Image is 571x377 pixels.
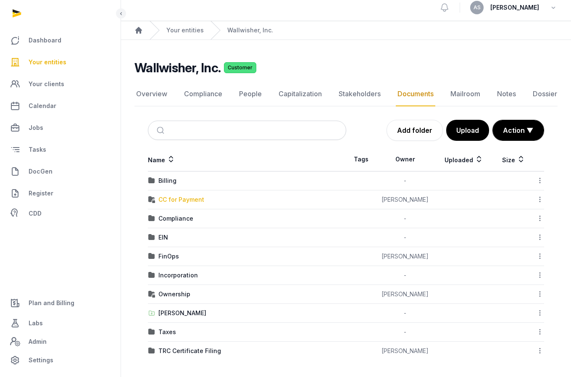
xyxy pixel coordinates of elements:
[7,52,114,72] a: Your entities
[158,290,190,298] div: Ownership
[148,272,155,279] img: folder.svg
[29,318,43,328] span: Labs
[376,148,434,171] th: Owner
[29,123,43,133] span: Jobs
[7,96,114,116] a: Calendar
[134,82,558,106] nav: Tabs
[7,183,114,203] a: Register
[376,323,434,342] td: -
[148,291,155,298] img: folder-locked-icon.svg
[29,188,53,198] span: Register
[7,333,114,350] a: Admin
[495,82,518,106] a: Notes
[346,148,376,171] th: Tags
[148,253,155,260] img: folder.svg
[152,121,171,140] button: Submit
[121,21,571,40] nav: Breadcrumb
[434,148,494,171] th: Uploaded
[148,348,155,354] img: folder.svg
[490,3,539,13] span: [PERSON_NAME]
[158,347,221,355] div: TRC Certificate Filing
[387,120,443,141] a: Add folder
[376,228,434,247] td: -
[182,82,224,106] a: Compliance
[158,328,176,336] div: Taxes
[376,342,434,361] td: [PERSON_NAME]
[376,171,434,190] td: -
[446,120,489,141] button: Upload
[158,195,204,204] div: CC for Payment
[158,233,168,242] div: EIN
[376,190,434,209] td: [PERSON_NAME]
[376,266,434,285] td: -
[29,57,66,67] span: Your entities
[148,148,346,171] th: Name
[376,304,434,323] td: -
[224,62,256,73] span: Customer
[376,209,434,228] td: -
[134,60,221,75] h2: Wallwisher, Inc.
[493,120,544,140] button: Action ▼
[237,82,263,106] a: People
[148,177,155,184] img: folder.svg
[29,208,42,219] span: CDD
[158,252,179,261] div: FinOps
[7,293,114,313] a: Plan and Billing
[29,166,53,177] span: DocGen
[148,310,155,316] img: folder-upload.svg
[376,247,434,266] td: [PERSON_NAME]
[29,35,61,45] span: Dashboard
[148,234,155,241] img: folder.svg
[29,79,64,89] span: Your clients
[531,82,559,106] a: Dossier
[158,177,176,185] div: Billing
[148,329,155,335] img: folder.svg
[29,355,53,365] span: Settings
[148,196,155,203] img: folder-locked-icon.svg
[7,74,114,94] a: Your clients
[7,313,114,333] a: Labs
[7,205,114,222] a: CDD
[337,82,382,106] a: Stakeholders
[277,82,324,106] a: Capitalization
[29,298,74,308] span: Plan and Billing
[158,214,193,223] div: Compliance
[470,1,484,14] button: AS
[7,30,114,50] a: Dashboard
[7,350,114,370] a: Settings
[494,148,534,171] th: Size
[134,82,169,106] a: Overview
[29,101,56,111] span: Calendar
[7,118,114,138] a: Jobs
[474,5,481,10] span: AS
[29,145,46,155] span: Tasks
[166,26,204,34] a: Your entities
[396,82,435,106] a: Documents
[7,161,114,182] a: DocGen
[7,140,114,160] a: Tasks
[158,309,206,317] div: [PERSON_NAME]
[227,26,273,34] a: Wallwisher, Inc.
[29,337,47,347] span: Admin
[449,82,482,106] a: Mailroom
[158,271,198,279] div: Incorporation
[148,215,155,222] img: folder.svg
[376,285,434,304] td: [PERSON_NAME]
